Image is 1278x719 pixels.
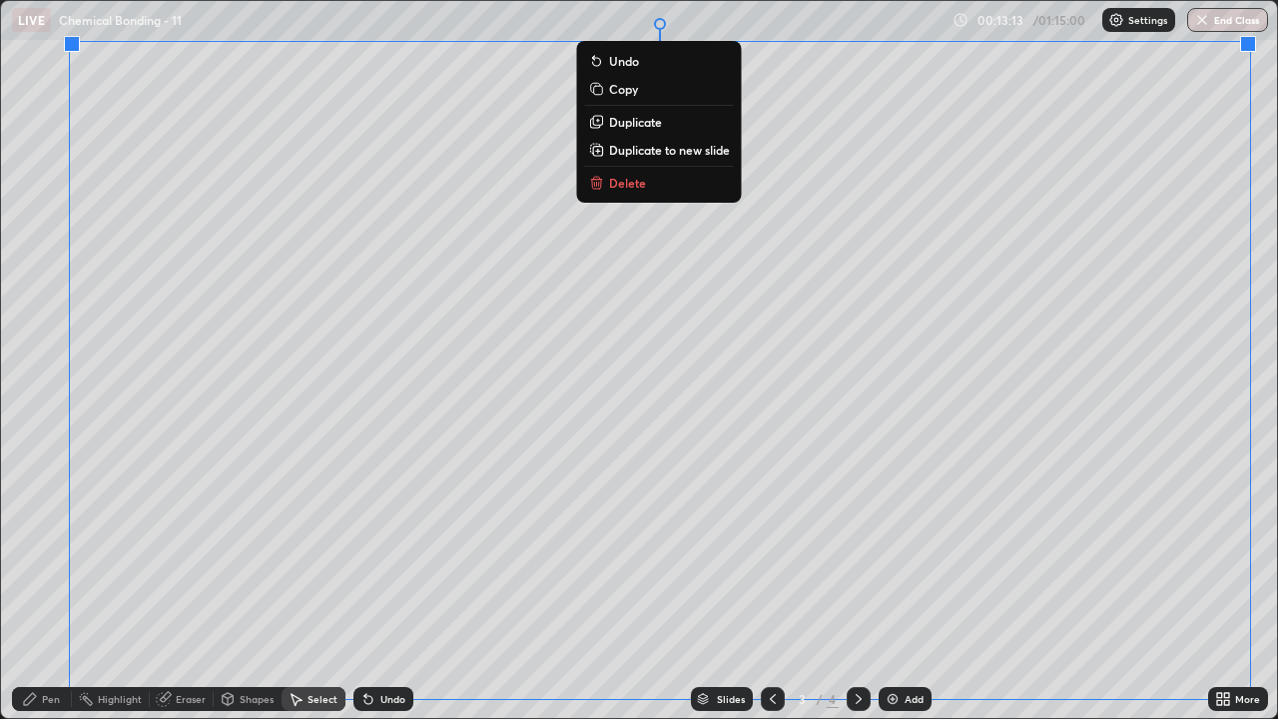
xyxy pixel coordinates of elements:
[380,694,405,704] div: Undo
[1108,12,1124,28] img: class-settings-icons
[585,110,734,134] button: Duplicate
[59,12,182,28] p: Chemical Bonding - 11
[905,694,924,704] div: Add
[793,693,813,705] div: 3
[1194,12,1210,28] img: end-class-cross
[585,77,734,101] button: Copy
[885,691,901,707] img: add-slide-button
[717,694,745,704] div: Slides
[817,693,823,705] div: /
[585,138,734,162] button: Duplicate to new slide
[98,694,142,704] div: Highlight
[585,171,734,195] button: Delete
[308,694,337,704] div: Select
[1187,8,1268,32] button: End Class
[827,690,839,708] div: 4
[42,694,60,704] div: Pen
[609,114,662,130] p: Duplicate
[18,12,45,28] p: LIVE
[609,175,646,191] p: Delete
[1128,15,1167,25] p: Settings
[585,49,734,73] button: Undo
[1235,694,1260,704] div: More
[609,81,638,97] p: Copy
[609,142,730,158] p: Duplicate to new slide
[176,694,206,704] div: Eraser
[609,53,639,69] p: Undo
[240,694,274,704] div: Shapes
